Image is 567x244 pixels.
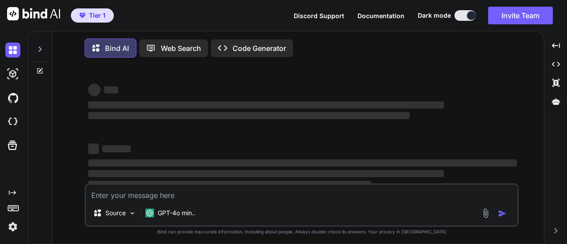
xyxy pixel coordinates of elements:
[71,8,114,23] button: premiumTier 1
[128,209,136,217] img: Pick Models
[418,11,451,20] span: Dark mode
[85,229,519,235] p: Bind can provide inaccurate information, including about people. Always double-check its answers....
[357,11,404,20] button: Documentation
[294,12,344,19] span: Discord Support
[5,43,20,58] img: darkChat
[7,7,60,20] img: Bind AI
[294,11,344,20] button: Discord Support
[481,208,491,218] img: attachment
[5,219,20,234] img: settings
[488,7,553,24] button: Invite Team
[5,90,20,105] img: githubDark
[233,43,286,54] p: Code Generator
[88,112,410,119] span: ‌
[79,13,85,18] img: premium
[161,43,201,54] p: Web Search
[88,84,101,96] span: ‌
[357,12,404,19] span: Documentation
[88,159,517,167] span: ‌
[105,209,126,217] p: Source
[105,43,129,54] p: Bind AI
[158,209,195,217] p: GPT-4o min..
[498,209,507,218] img: icon
[88,181,371,188] span: ‌
[89,11,105,20] span: Tier 1
[102,145,131,152] span: ‌
[5,66,20,81] img: darkAi-studio
[145,209,154,217] img: GPT-4o mini
[5,114,20,129] img: cloudideIcon
[88,101,444,108] span: ‌
[104,86,118,93] span: ‌
[88,143,99,154] span: ‌
[88,170,444,177] span: ‌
